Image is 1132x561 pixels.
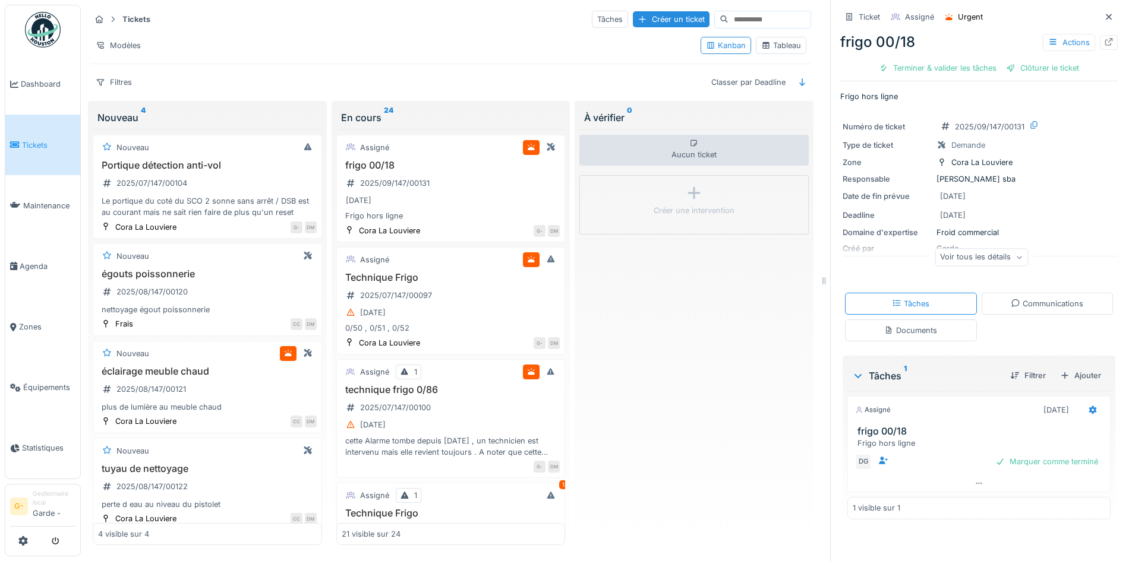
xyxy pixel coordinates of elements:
div: Date de fin prévue [843,191,932,202]
div: Cora La Louviere [359,225,420,236]
div: Assigné [360,142,389,153]
div: frigo 00/18 [840,31,1118,53]
div: 2025/08/147/00120 [116,286,188,297]
h3: égouts poissonnerie [98,268,317,280]
div: [DATE] [940,210,966,221]
div: cette Alarme tombe depuis [DATE] , un technicien est intervenu mais elle revient toujours . A not... [342,435,560,458]
div: G- [534,461,545,473]
div: Modèles [90,37,146,54]
img: Badge_color-CXgf-gQk.svg [25,12,61,47]
a: Tickets [5,115,80,175]
div: DM [305,221,317,233]
div: CC [291,513,302,525]
div: Assigné [855,405,891,415]
div: DM [548,225,560,237]
div: G- [291,221,302,233]
a: Agenda [5,236,80,296]
div: 4 visible sur 4 [98,528,149,540]
div: 1 [414,366,417,378]
div: Demande [951,140,985,151]
div: DG [855,454,872,470]
span: Dashboard [21,78,75,90]
div: Tâches [852,369,1001,383]
div: Actions [1043,34,1095,51]
strong: Tickets [118,14,155,25]
span: Maintenance [23,200,75,211]
div: Tâches [592,11,628,28]
div: Numéro de ticket [843,121,932,132]
span: Agenda [20,261,75,272]
div: Kanban [706,40,746,51]
div: 2025/08/147/00121 [116,383,186,395]
div: CC [291,416,302,427]
div: plus de lumière au meuble chaud [98,401,317,413]
span: Tickets [22,140,75,151]
div: 2025/07/147/00104 [116,178,187,189]
div: Deadline [843,210,932,221]
div: Classer par Deadline [706,74,791,91]
div: À vérifier [584,110,804,125]
div: Assigné [360,366,389,378]
div: 2025/09/147/00131 [360,178,430,189]
div: 2025/09/147/00131 [955,121,1024,132]
li: G- [10,497,28,515]
div: Communications [1011,298,1083,309]
sup: 0 [627,110,632,125]
a: Dashboard [5,54,80,115]
sup: 4 [141,110,146,125]
div: Cora La Louviere [115,416,176,427]
div: Frais [115,318,133,329]
div: 2025/07/147/00097 [360,290,432,301]
div: perte d eau au niveau du pistolet [98,499,317,510]
div: 2025/07/147/00100 [360,402,431,413]
div: 0/50 , 0/51 , 0/52 [342,322,560,334]
div: G- [534,225,545,237]
p: Frigo hors ligne [840,91,1118,102]
div: Zone [843,157,932,168]
div: DM [305,513,317,525]
div: DM [548,337,560,349]
div: Assigné [360,490,389,501]
div: Nouveau [116,445,149,457]
div: Aucun ticket [579,135,809,166]
div: 1 [414,490,417,501]
a: Maintenance [5,175,80,236]
span: Zones [19,321,75,332]
div: Tableau [761,40,801,51]
div: Gestionnaire local [33,489,75,508]
div: Documents [884,325,937,336]
div: CC [291,318,302,330]
div: 21 visible sur 24 [342,528,401,540]
li: Garde - [33,489,75,524]
div: Ajouter [1055,367,1106,383]
div: Type de ticket [843,140,932,151]
div: Assigné [905,11,934,23]
span: Statistiques [22,442,75,454]
h3: frigo 00/18 [342,160,560,171]
a: Équipements [5,357,80,418]
div: 2025/08/147/00122 [116,481,188,492]
a: G- Gestionnaire localGarde - [10,489,75,527]
div: Nouveau [116,251,149,262]
div: 1 visible sur 1 [853,502,900,514]
div: [DATE] [360,307,386,318]
div: [DATE] [1043,404,1069,416]
sup: 1 [904,369,907,383]
h3: frigo 00/18 [857,426,1105,437]
div: Nouveau [116,348,149,359]
div: En cours [341,110,561,125]
div: Cora La Louviere [359,337,420,348]
div: Le portique du coté du SCO 2 sonne sans arrêt / DSB est au courant mais ne sait rien faire de plu... [98,195,317,218]
div: Responsable [843,173,932,185]
div: Cora La Louviere [115,513,176,524]
div: Frigo hors ligne [857,438,1105,449]
div: Nouveau [116,142,149,153]
h3: tuyau de nettoyage [98,463,317,474]
sup: 24 [384,110,393,125]
div: Cora La Louviere [951,157,1013,168]
div: Urgent [958,11,983,23]
div: Filtres [90,74,137,91]
div: Nouveau [97,110,317,125]
h3: Technique Frigo [342,508,560,519]
span: Équipements [23,382,75,393]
